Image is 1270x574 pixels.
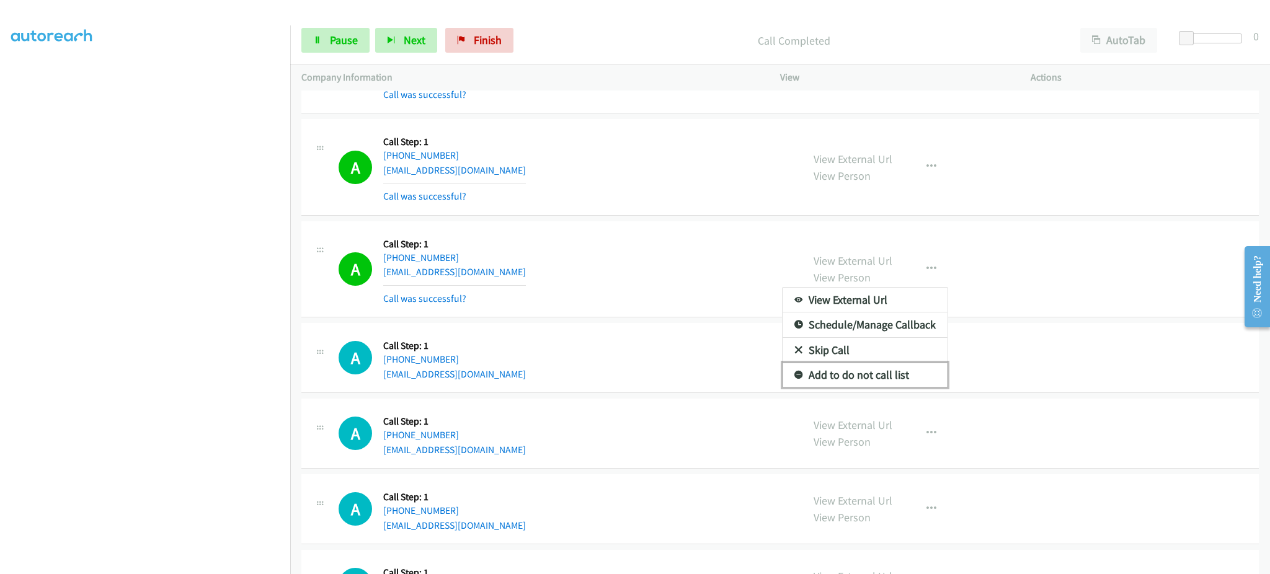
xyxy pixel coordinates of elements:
a: Skip Call [783,338,948,363]
h1: A [339,492,372,526]
h1: A [339,417,372,450]
a: Schedule/Manage Callback [783,312,948,337]
a: Add to do not call list [783,363,948,387]
div: The call is yet to be attempted [339,492,372,526]
div: The call is yet to be attempted [339,341,372,374]
h1: A [339,341,372,374]
a: View External Url [783,288,948,312]
div: The call is yet to be attempted [339,417,372,450]
iframe: Resource Center [1235,237,1270,336]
